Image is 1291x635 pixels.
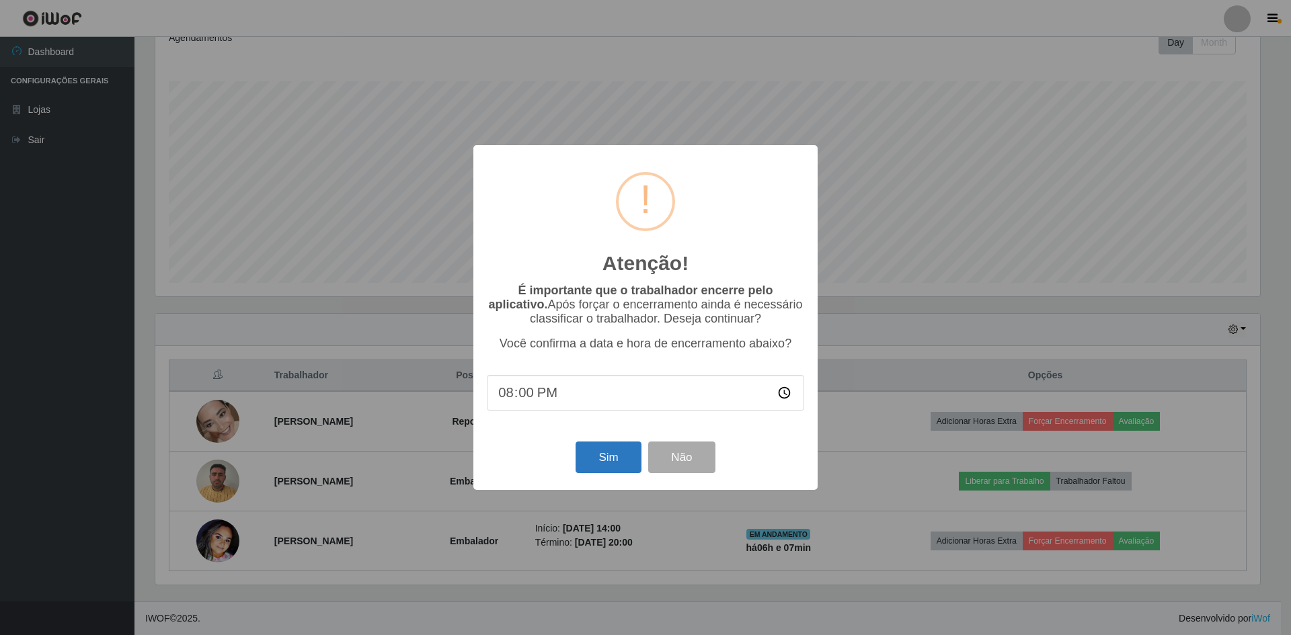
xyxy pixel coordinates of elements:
[488,284,773,311] b: É importante que o trabalhador encerre pelo aplicativo.
[487,284,804,326] p: Após forçar o encerramento ainda é necessário classificar o trabalhador. Deseja continuar?
[648,441,715,473] button: Não
[576,441,641,473] button: Sim
[487,337,804,351] p: Você confirma a data e hora de encerramento abaixo?
[602,251,689,276] h2: Atenção!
